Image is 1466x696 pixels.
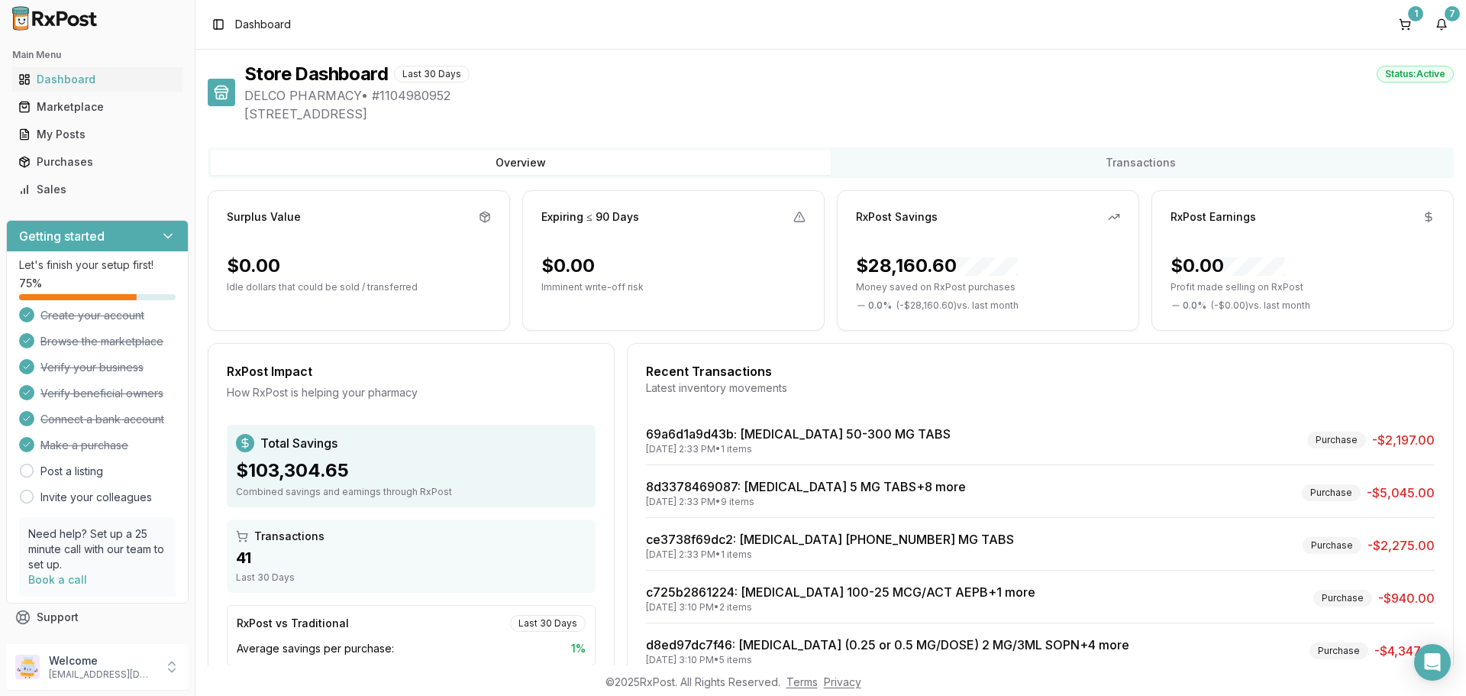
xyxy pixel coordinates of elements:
nav: breadcrumb [235,17,291,32]
div: $0.00 [227,254,280,278]
a: c725b2861224: [MEDICAL_DATA] 100-25 MCG/ACT AEPB+1 more [646,584,1035,600]
div: Surplus Value [227,209,301,225]
button: Dashboard [6,67,189,92]
button: Transactions [831,151,1451,175]
div: $28,160.60 [856,254,1018,278]
a: 8d3378469087: [MEDICAL_DATA] 5 MG TABS+8 more [646,479,966,494]
img: User avatar [15,655,40,679]
div: [DATE] 2:33 PM • 1 items [646,443,951,455]
span: Dashboard [235,17,291,32]
span: 75 % [19,276,42,291]
div: [DATE] 3:10 PM • 5 items [646,654,1129,666]
span: ( - $0.00 ) vs. last month [1211,299,1310,312]
span: Average savings per purchase: [237,641,394,656]
div: Purchase [1307,432,1366,448]
div: Purchase [1313,590,1372,607]
p: Need help? Set up a 25 minute call with our team to set up. [28,526,166,572]
span: Create your account [40,308,144,323]
p: Imminent write-off risk [541,281,806,293]
a: 69a6d1a9d43b: [MEDICAL_DATA] 50-300 MG TABS [646,426,951,442]
img: RxPost Logo [6,6,104,31]
a: Book a call [28,573,87,586]
div: How RxPost is helping your pharmacy [227,385,596,400]
a: ce3738f69dc2: [MEDICAL_DATA] [PHONE_NUMBER] MG TABS [646,532,1014,547]
h2: Main Menu [12,49,182,61]
h3: Getting started [19,227,105,245]
div: $0.00 [541,254,595,278]
span: 0.0 % [868,299,892,312]
div: Marketplace [18,99,176,115]
span: 1 % [571,641,586,656]
div: Last 30 Days [510,615,586,632]
p: [EMAIL_ADDRESS][DOMAIN_NAME] [49,668,155,681]
span: -$2,275.00 [1368,536,1435,555]
div: Combined savings and earnings through RxPost [236,486,586,498]
button: Overview [211,151,831,175]
a: Terms [786,675,818,688]
div: RxPost Savings [856,209,938,225]
div: $0.00 [1171,254,1285,278]
div: Last 30 Days [236,571,586,584]
div: [DATE] 2:33 PM • 9 items [646,496,966,508]
div: Latest inventory movements [646,380,1435,396]
div: RxPost Impact [227,362,596,380]
div: Purchase [1303,537,1361,554]
a: Marketplace [12,93,182,121]
span: DELCO PHARMACY • # 1104980952 [244,86,1454,105]
div: Last 30 Days [394,66,470,83]
div: Purchase [1302,484,1361,501]
div: [DATE] 3:10 PM • 2 items [646,601,1035,613]
div: 41 [236,547,586,568]
a: d8ed97dc7f46: [MEDICAL_DATA] (0.25 or 0.5 MG/DOSE) 2 MG/3ML SOPN+4 more [646,637,1129,652]
span: -$4,347.14 [1374,642,1435,660]
span: -$940.00 [1378,589,1435,607]
span: 0.0 % [1183,299,1206,312]
div: 7 [1445,6,1460,21]
button: 1 [1393,12,1417,37]
span: Transactions [254,529,325,544]
p: Profit made selling on RxPost [1171,281,1435,293]
a: Dashboard [12,66,182,93]
span: Verify beneficial owners [40,386,163,401]
a: My Posts [12,121,182,148]
a: Invite your colleagues [40,490,152,505]
a: Privacy [824,675,861,688]
button: Feedback [6,631,189,659]
button: Purchases [6,150,189,174]
div: My Posts [18,127,176,142]
span: Browse the marketplace [40,334,163,349]
button: 7 [1429,12,1454,37]
button: Sales [6,177,189,202]
div: Purchase [1309,643,1368,659]
div: RxPost Earnings [1171,209,1256,225]
span: Feedback [37,637,89,652]
button: Support [6,604,189,631]
span: Make a purchase [40,438,128,453]
p: Let's finish your setup first! [19,257,176,273]
button: My Posts [6,122,189,147]
div: Recent Transactions [646,362,1435,380]
div: Dashboard [18,72,176,87]
div: [DATE] 2:33 PM • 1 items [646,549,1014,561]
span: [STREET_ADDRESS] [244,105,1454,123]
span: ( - $28,160.60 ) vs. last month [896,299,1019,312]
div: 1 [1408,6,1423,21]
span: -$2,197.00 [1372,431,1435,449]
div: Open Intercom Messenger [1414,644,1451,681]
span: Verify your business [40,360,144,375]
span: -$5,045.00 [1367,484,1435,502]
button: Marketplace [6,95,189,119]
p: Welcome [49,653,155,668]
div: $103,304.65 [236,458,586,483]
a: Sales [12,176,182,203]
span: Connect a bank account [40,412,164,427]
div: Sales [18,182,176,197]
a: Purchases [12,148,182,176]
div: Purchases [18,154,176,170]
span: Total Savings [260,434,337,452]
h1: Store Dashboard [244,62,388,86]
p: Money saved on RxPost purchases [856,281,1120,293]
div: Expiring ≤ 90 Days [541,209,639,225]
div: Status: Active [1377,66,1454,83]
